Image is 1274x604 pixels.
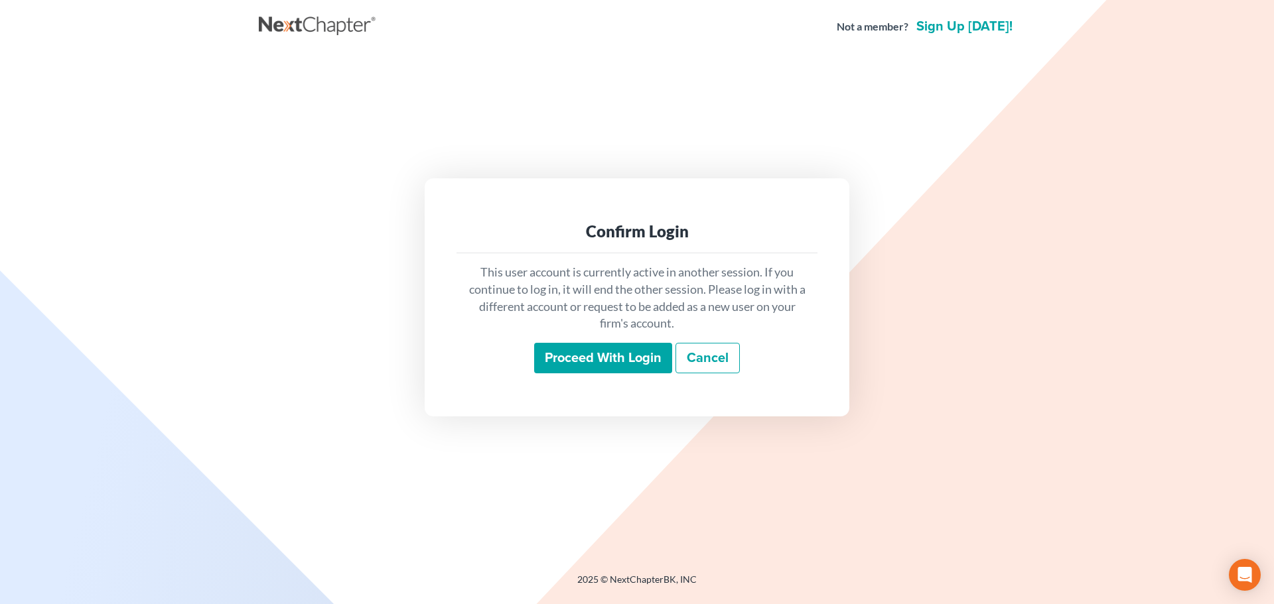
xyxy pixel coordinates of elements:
[837,19,908,34] strong: Not a member?
[1229,559,1261,591] div: Open Intercom Messenger
[467,264,807,332] p: This user account is currently active in another session. If you continue to log in, it will end ...
[259,573,1015,597] div: 2025 © NextChapterBK, INC
[467,221,807,242] div: Confirm Login
[675,343,740,373] a: Cancel
[914,20,1015,33] a: Sign up [DATE]!
[534,343,672,373] input: Proceed with login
